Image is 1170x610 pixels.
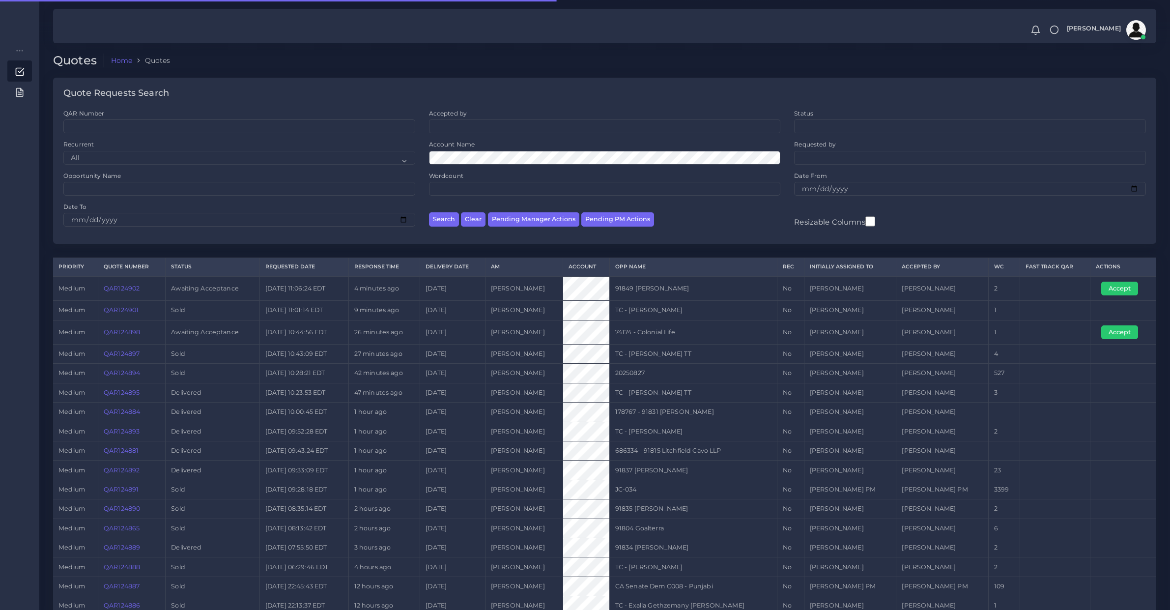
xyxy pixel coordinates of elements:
th: Requested Date [259,258,348,276]
a: QAR124886 [104,602,140,609]
a: [PERSON_NAME]avatar [1062,20,1149,40]
h2: Quotes [53,54,104,68]
td: [PERSON_NAME] [485,577,563,596]
a: QAR124865 [104,524,140,532]
td: 6 [988,519,1020,538]
a: QAR124891 [104,486,139,493]
button: Accept [1101,282,1138,295]
th: Fast Track QAR [1020,258,1090,276]
td: 1 [988,301,1020,320]
a: Accept [1101,284,1145,291]
td: Sold [166,301,260,320]
td: 2 [988,422,1020,441]
td: 1 hour ago [348,422,420,441]
td: [PERSON_NAME] [804,403,896,422]
td: [DATE] [420,422,485,441]
td: [PERSON_NAME] [485,320,563,344]
td: [PERSON_NAME] [804,461,896,480]
td: Awaiting Acceptance [166,276,260,301]
span: medium [58,447,85,454]
td: [DATE] [420,383,485,402]
button: Pending Manager Actions [488,212,579,227]
td: [DATE] [420,441,485,461]
td: 12 hours ago [348,577,420,596]
td: No [777,344,804,363]
td: 2 [988,538,1020,557]
td: 42 minutes ago [348,364,420,383]
td: 1 hour ago [348,461,420,480]
td: 91804 Goalterra [609,519,777,538]
td: [PERSON_NAME] [804,320,896,344]
td: 2 [988,499,1020,519]
td: [DATE] [420,364,485,383]
th: Response Time [348,258,420,276]
button: Search [429,212,459,227]
span: medium [58,486,85,493]
td: 3 [988,383,1020,402]
td: Sold [166,364,260,383]
a: QAR124898 [104,328,140,336]
td: [PERSON_NAME] [896,320,989,344]
th: Opp Name [609,258,777,276]
td: Delivered [166,422,260,441]
td: No [777,364,804,383]
td: [DATE] [420,403,485,422]
td: [DATE] 11:06:24 EDT [259,276,348,301]
td: No [777,441,804,461]
a: QAR124890 [104,505,140,512]
td: [DATE] 09:33:09 EDT [259,461,348,480]
td: Sold [166,557,260,577]
label: Date To [63,203,86,211]
td: [DATE] [420,301,485,320]
th: WC [988,258,1020,276]
td: [PERSON_NAME] [804,538,896,557]
td: Delivered [166,441,260,461]
td: [PERSON_NAME] [485,480,563,499]
td: [PERSON_NAME] [896,461,989,480]
td: 2 hours ago [348,519,420,538]
td: [DATE] [420,461,485,480]
span: medium [58,582,85,590]
th: Delivery Date [420,258,485,276]
td: [PERSON_NAME] [896,403,989,422]
td: [DATE] [420,320,485,344]
label: Status [794,109,813,117]
td: 2 hours ago [348,499,420,519]
td: [PERSON_NAME] [804,422,896,441]
td: [DATE] 10:43:09 EDT [259,344,348,363]
label: QAR Number [63,109,104,117]
a: QAR124881 [104,447,139,454]
th: REC [777,258,804,276]
td: [PERSON_NAME] [485,461,563,480]
td: [PERSON_NAME] [896,364,989,383]
td: 1 hour ago [348,403,420,422]
td: TC - [PERSON_NAME] TT [609,383,777,402]
th: Quote Number [98,258,165,276]
td: [PERSON_NAME] [896,441,989,461]
td: Delivered [166,538,260,557]
span: medium [58,350,85,357]
td: TC - [PERSON_NAME] [609,422,777,441]
td: CA Senate Dem C008 - Punjabi [609,577,777,596]
td: No [777,403,804,422]
td: [DATE] 08:13:42 EDT [259,519,348,538]
a: QAR124892 [104,466,140,474]
td: Delivered [166,383,260,402]
td: Sold [166,519,260,538]
span: medium [58,328,85,336]
td: [PERSON_NAME] [485,344,563,363]
td: 3399 [988,480,1020,499]
button: Clear [461,212,485,227]
td: [DATE] 06:29:46 EDT [259,557,348,577]
td: [PERSON_NAME] [896,422,989,441]
a: QAR124893 [104,428,140,435]
td: [PERSON_NAME] [485,441,563,461]
td: 1 [988,320,1020,344]
td: [PERSON_NAME] [804,519,896,538]
td: 47 minutes ago [348,383,420,402]
h4: Quote Requests Search [63,88,169,99]
td: TC - [PERSON_NAME] [609,301,777,320]
td: [PERSON_NAME] [804,344,896,363]
span: medium [58,602,85,609]
td: [DATE] 09:52:28 EDT [259,422,348,441]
